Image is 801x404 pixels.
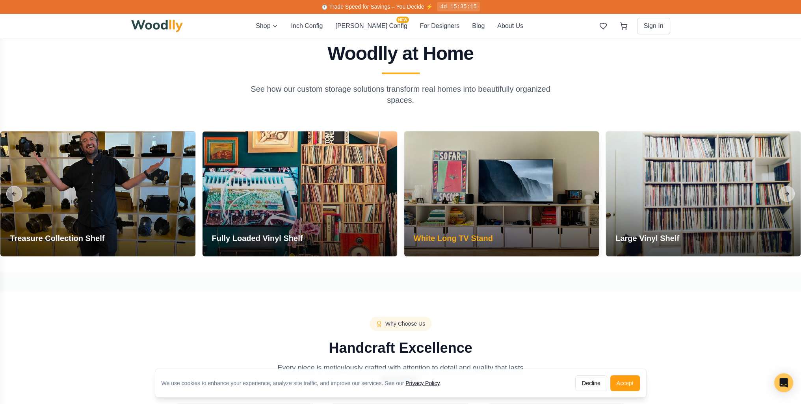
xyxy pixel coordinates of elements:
button: Inch Config [291,21,323,31]
button: For Designers [420,21,459,31]
span: ⏱️ Trade Speed for Savings – You Decide ⚡ [321,4,432,10]
button: [PERSON_NAME] ConfigNEW [335,21,407,31]
span: NEW [396,17,409,23]
img: Woodlly [131,20,183,32]
p: See how our custom storage solutions transform real homes into beautifully organized spaces. [249,83,552,106]
h3: Treasure Collection Shelf [10,233,104,244]
button: Sign In [637,18,670,34]
button: About Us [497,21,523,31]
h2: Handcraft Excellence [134,340,667,356]
h2: Woodlly at Home [134,44,667,63]
h3: White Long TV Stand [414,233,493,244]
div: Open Intercom Messenger [774,373,793,392]
h3: Large Vinyl Shelf [615,233,679,244]
div: 4d 15:35:15 [437,2,479,11]
p: Every piece is meticulously crafted with attention to detail and quality that lasts generations. [268,362,533,384]
h3: Fully Loaded Vinyl Shelf [212,233,303,244]
button: Accept [610,375,640,391]
button: Decline [575,375,607,391]
button: Shop [256,21,278,31]
button: Blog [472,21,485,31]
span: Why Choose Us [385,320,425,328]
div: We use cookies to enhance your experience, analyze site traffic, and improve our services. See our . [162,379,448,387]
a: Privacy Policy [405,380,439,386]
